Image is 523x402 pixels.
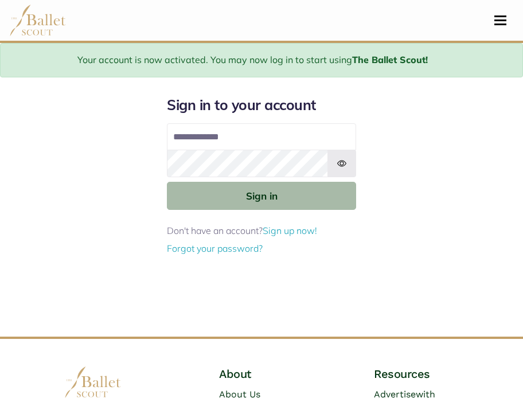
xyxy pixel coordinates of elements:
button: Sign in [167,182,356,210]
b: The Ballet Scout! [352,54,428,65]
a: Forgot your password? [167,243,263,254]
button: Toggle navigation [487,15,514,26]
a: Sign up now! [263,225,317,236]
h4: Resources [374,366,459,381]
p: Don't have an account? [167,224,356,239]
h1: Sign in to your account [167,96,356,114]
img: logo [64,366,122,398]
a: About Us [219,389,260,400]
h4: About [219,366,304,381]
